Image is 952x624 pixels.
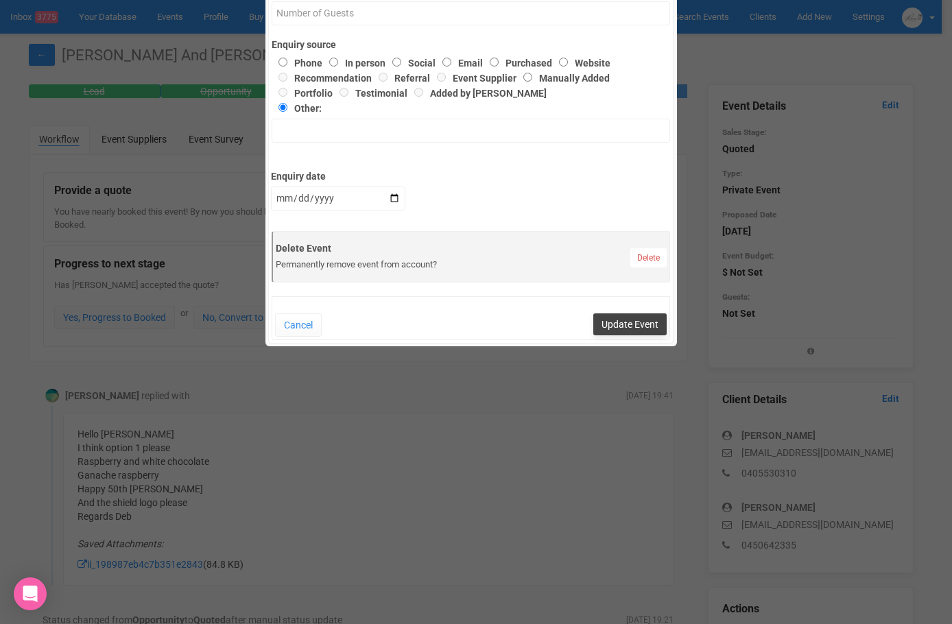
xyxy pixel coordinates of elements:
label: Social [385,58,436,69]
label: Phone [272,58,322,69]
label: Manually Added [516,73,610,84]
label: Testimonial [333,88,407,99]
label: Email [436,58,483,69]
label: Event Supplier [430,73,516,84]
label: Portfolio [272,88,333,99]
label: Referral [372,73,430,84]
div: Open Intercom Messenger [14,577,47,610]
a: Delete [630,248,667,267]
button: Cancel [275,313,322,337]
label: Other: [272,100,650,115]
label: Website [552,58,610,69]
button: Update Event [593,313,667,335]
label: Enquiry date [271,165,405,183]
div: Permanently remove event from account? [276,259,667,272]
label: Recommendation [272,73,372,84]
label: Delete Event [276,241,667,255]
label: Purchased [483,58,552,69]
label: Added by [PERSON_NAME] [407,88,547,99]
input: Number of Guests [272,1,670,25]
label: In person [322,58,385,69]
label: Enquiry source [272,38,670,51]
